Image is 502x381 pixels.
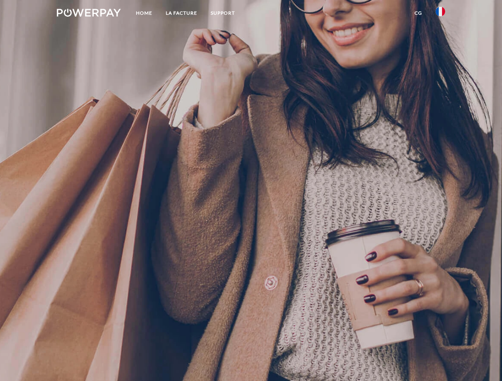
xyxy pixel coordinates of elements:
[204,6,242,20] a: Support
[436,7,445,16] img: fr
[408,6,429,20] a: CG
[129,6,159,20] a: Home
[159,6,204,20] a: LA FACTURE
[57,9,121,17] img: logo-powerpay-white.svg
